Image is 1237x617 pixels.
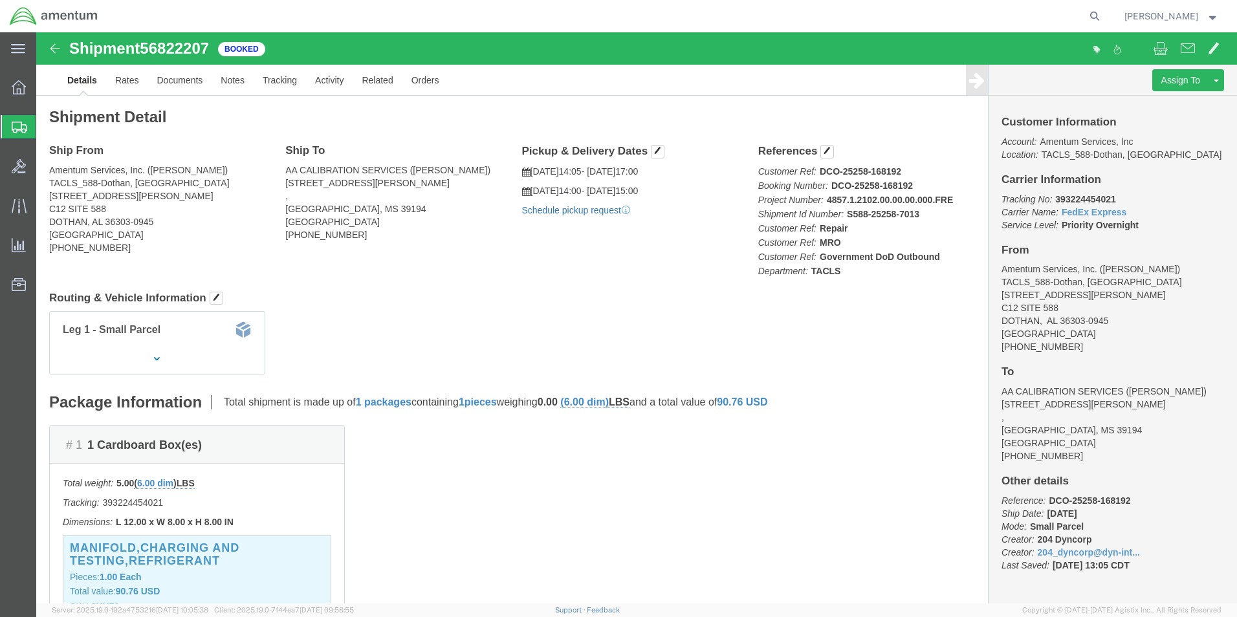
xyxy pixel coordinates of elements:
img: logo [9,6,98,26]
a: Feedback [587,606,620,614]
button: [PERSON_NAME] [1124,8,1220,24]
span: Client: 2025.19.0-7f44ea7 [214,606,354,614]
span: Server: 2025.19.0-192a4753216 [52,606,208,614]
span: [DATE] 09:58:55 [300,606,354,614]
span: Copyright © [DATE]-[DATE] Agistix Inc., All Rights Reserved [1022,605,1221,616]
iframe: FS Legacy Container [36,32,1237,603]
span: [DATE] 10:05:38 [156,606,208,614]
span: Marcus McGuire [1124,9,1198,23]
a: Support [555,606,587,614]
